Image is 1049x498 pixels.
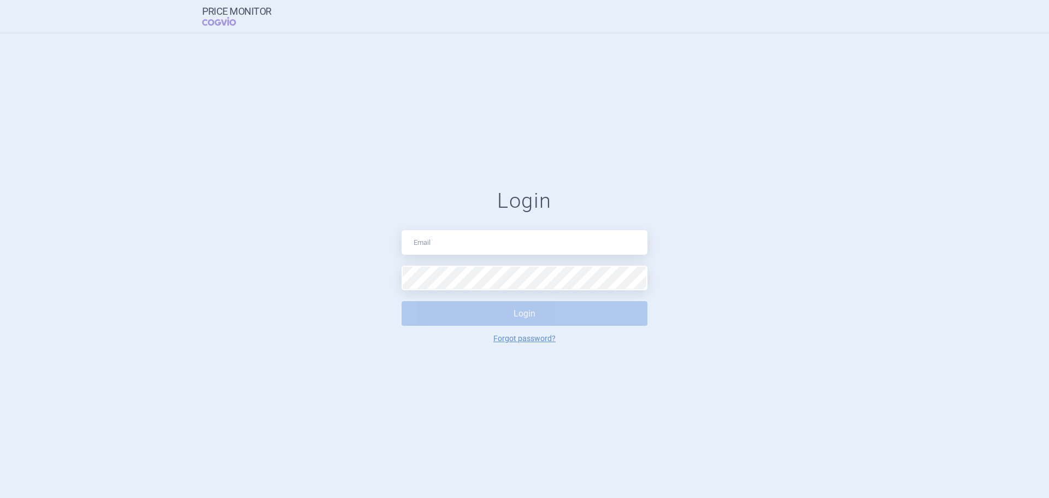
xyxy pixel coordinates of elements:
a: Forgot password? [493,335,556,342]
span: COGVIO [202,17,251,26]
a: Price MonitorCOGVIO [202,6,272,27]
button: Login [402,301,647,326]
h1: Login [402,189,647,214]
strong: Price Monitor [202,6,272,17]
input: Email [402,230,647,255]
